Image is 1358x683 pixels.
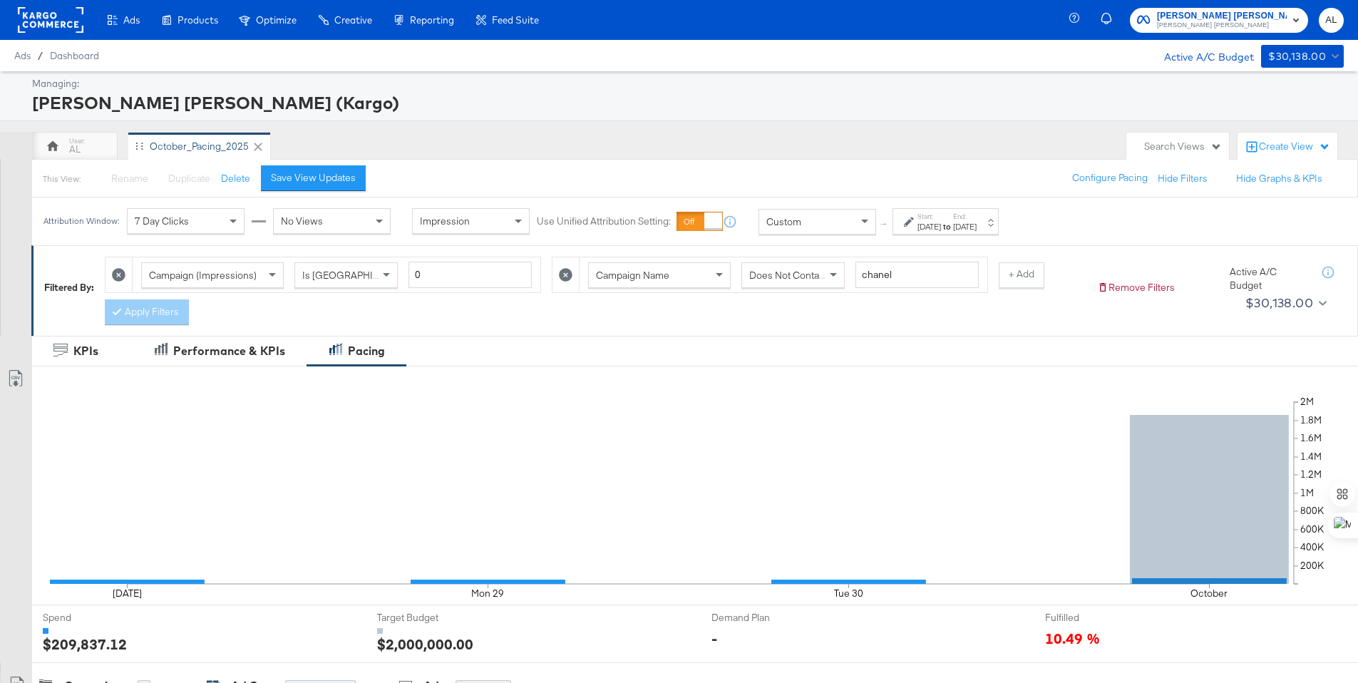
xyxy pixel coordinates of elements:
text: [DATE] [113,587,142,600]
text: Tue 30 [834,587,863,600]
div: Pacing [348,343,385,359]
div: Active A/C Budget [1149,45,1254,66]
span: Campaign Name [596,269,669,282]
div: [DATE] [953,221,977,232]
label: Start: [917,212,941,221]
span: Ads [123,14,140,26]
div: $2,000,000.00 [377,634,473,654]
label: End: [953,212,977,221]
span: AL [1324,12,1338,29]
div: Managing: [32,77,1340,91]
span: Optimize [256,14,297,26]
button: Remove Filters [1097,281,1175,294]
div: October_Pacing_2025 [150,140,249,153]
div: This View: [43,173,81,185]
span: Target Budget [377,611,484,625]
span: Rename [111,172,148,185]
div: $30,138.00 [1245,292,1313,314]
span: Feed Suite [492,14,539,26]
label: Use Unified Attribution Setting: [537,215,671,229]
button: Hide Filters [1158,172,1208,185]
a: Dashboard [50,50,99,61]
span: Is [GEOGRAPHIC_DATA] [302,269,411,282]
text: Mon 29 [471,587,504,600]
span: 7 Day Clicks [135,215,189,228]
div: Search Views [1144,140,1222,153]
button: Delete [221,172,250,185]
div: Create View [1259,140,1330,154]
span: Demand Plan [711,611,818,625]
div: - [711,628,717,649]
div: Drag to reorder tab [135,142,143,150]
strong: to [941,221,953,232]
button: $30,138.00 [1261,45,1344,68]
span: [PERSON_NAME] [PERSON_NAME] [1157,20,1287,31]
text: October [1190,587,1228,600]
span: Spend [43,611,150,625]
span: No Views [281,215,323,228]
input: Enter a number [408,262,532,288]
span: Products [178,14,218,26]
span: [PERSON_NAME] [PERSON_NAME] (Kargo) [1157,9,1287,24]
button: + Add [999,262,1044,288]
button: Save View Updates [261,165,366,191]
span: Does Not Contain [749,269,827,282]
button: Configure Pacing [1062,165,1158,191]
button: AL [1319,8,1344,33]
span: Custom [766,215,801,228]
button: $30,138.00 [1240,292,1329,314]
div: Active A/C Budget [1230,265,1308,292]
span: Campaign (Impressions) [149,269,257,282]
span: Fulfilled [1045,611,1152,625]
div: Filtered By: [44,281,94,294]
div: Attribution Window: [43,217,120,227]
button: [PERSON_NAME] [PERSON_NAME] (Kargo)[PERSON_NAME] [PERSON_NAME] [1130,8,1308,33]
span: Duplicate [168,172,210,185]
input: Enter a search term [855,262,979,288]
div: AL [69,143,81,156]
div: Performance & KPIs [173,343,285,359]
div: [DATE] [917,221,941,232]
button: Hide Graphs & KPIs [1236,172,1322,185]
span: Impression [420,215,470,228]
span: Ads [14,50,31,61]
div: $30,138.00 [1268,48,1326,66]
div: KPIs [73,343,98,359]
span: Creative [334,14,372,26]
span: Reporting [410,14,454,26]
span: / [31,50,50,61]
div: [PERSON_NAME] [PERSON_NAME] (Kargo) [32,91,1340,115]
span: 10.49 % [1045,628,1100,647]
text: 2M [1300,395,1314,408]
div: $209,837.12 [43,634,127,654]
span: ↑ [878,222,891,227]
div: Save View Updates [271,171,356,185]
